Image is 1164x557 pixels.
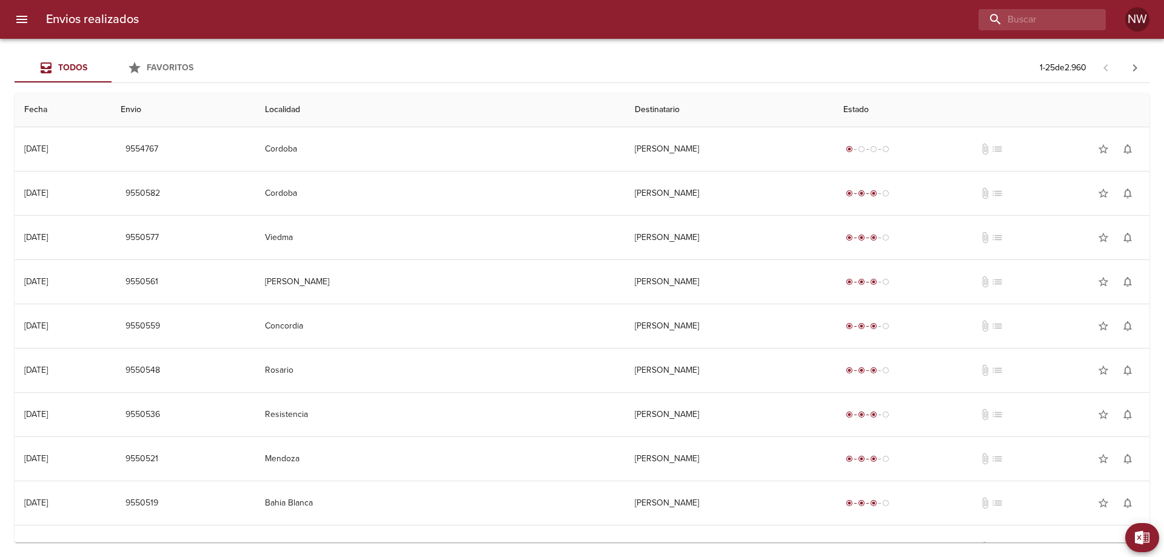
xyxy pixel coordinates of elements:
button: Activar notificaciones [1115,270,1140,294]
span: radio_button_checked [858,367,865,374]
th: Envio [111,93,255,127]
td: Cordoba [255,127,625,171]
span: No tiene documentos adjuntos [979,497,991,509]
th: Estado [834,93,1149,127]
span: No tiene documentos adjuntos [979,232,991,244]
td: [PERSON_NAME] [625,349,834,392]
div: NW [1125,7,1149,32]
span: radio_button_checked [846,145,853,153]
span: radio_button_checked [846,455,853,462]
span: 9554767 [125,142,158,157]
span: No tiene pedido asociado [991,364,1003,376]
span: radio_button_unchecked [882,367,889,374]
button: Exportar Excel [1125,523,1159,552]
span: radio_button_unchecked [882,455,889,462]
span: notifications_none [1122,143,1134,155]
div: En viaje [843,409,892,421]
button: Agregar a favoritos [1091,402,1115,427]
td: [PERSON_NAME] [625,216,834,259]
button: Agregar a favoritos [1091,447,1115,471]
button: Activar notificaciones [1115,137,1140,161]
span: No tiene pedido asociado [991,320,1003,332]
span: No tiene pedido asociado [991,143,1003,155]
button: 9550519 [121,492,163,515]
span: radio_button_checked [858,278,865,285]
span: star_border [1097,409,1109,421]
span: notifications_none [1122,497,1134,509]
button: Agregar a favoritos [1091,491,1115,515]
span: radio_button_checked [846,499,853,507]
span: 9550582 [125,186,160,201]
div: En viaje [843,541,892,553]
div: En viaje [843,276,892,288]
div: [DATE] [24,232,48,242]
button: Activar notificaciones [1115,358,1140,382]
td: [PERSON_NAME] [625,127,834,171]
span: star_border [1097,276,1109,288]
div: [DATE] [24,453,48,464]
div: [DATE] [24,321,48,331]
span: radio_button_checked [858,455,865,462]
h6: Envios realizados [46,10,139,29]
button: Activar notificaciones [1115,402,1140,427]
span: radio_button_unchecked [882,190,889,197]
span: radio_button_checked [870,190,877,197]
td: [PERSON_NAME] [625,393,834,436]
span: No tiene documentos adjuntos [979,187,991,199]
span: No tiene pedido asociado [991,541,1003,553]
span: Todos [58,62,87,73]
p: 1 - 25 de 2.960 [1040,62,1086,74]
td: Resistencia [255,393,625,436]
span: radio_button_checked [846,367,853,374]
span: Pagina anterior [1091,61,1120,73]
span: radio_button_checked [870,322,877,330]
span: notifications_none [1122,187,1134,199]
span: radio_button_checked [858,499,865,507]
span: No tiene documentos adjuntos [979,276,991,288]
span: radio_button_unchecked [882,234,889,241]
span: radio_button_unchecked [870,145,877,153]
span: radio_button_unchecked [882,278,889,285]
div: [DATE] [24,276,48,287]
span: radio_button_unchecked [882,145,889,153]
span: No tiene pedido asociado [991,409,1003,421]
span: radio_button_checked [870,499,877,507]
span: star_border [1097,320,1109,332]
span: 9550561 [125,275,158,290]
span: 9550559 [125,319,160,334]
span: radio_button_checked [858,322,865,330]
button: Activar notificaciones [1115,447,1140,471]
span: radio_button_checked [858,190,865,197]
td: Bahia Blanca [255,481,625,525]
td: Mendoza [255,437,625,481]
div: En viaje [843,320,892,332]
span: notifications_none [1122,541,1134,553]
button: Agregar a favoritos [1091,181,1115,205]
td: Viedma [255,216,625,259]
span: radio_button_unchecked [882,499,889,507]
span: No tiene documentos adjuntos [979,409,991,421]
button: 9550536 [121,404,165,426]
span: radio_button_unchecked [882,411,889,418]
span: No tiene pedido asociado [991,187,1003,199]
button: 9554767 [121,138,163,161]
span: star_border [1097,143,1109,155]
th: Fecha [15,93,111,127]
span: star_border [1097,497,1109,509]
button: Agregar a favoritos [1091,270,1115,294]
th: Localidad [255,93,625,127]
span: 9550509 [125,540,161,555]
span: star_border [1097,187,1109,199]
span: No tiene documentos adjuntos [979,364,991,376]
span: 9550536 [125,407,160,422]
span: No tiene documentos adjuntos [979,453,991,465]
span: No tiene documentos adjuntos [979,320,991,332]
div: [DATE] [24,542,48,552]
span: radio_button_checked [846,234,853,241]
td: [PERSON_NAME] [625,304,834,348]
button: menu [7,5,36,34]
span: star_border [1097,364,1109,376]
button: Agregar a favoritos [1091,137,1115,161]
span: radio_button_checked [870,234,877,241]
span: No tiene pedido asociado [991,232,1003,244]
